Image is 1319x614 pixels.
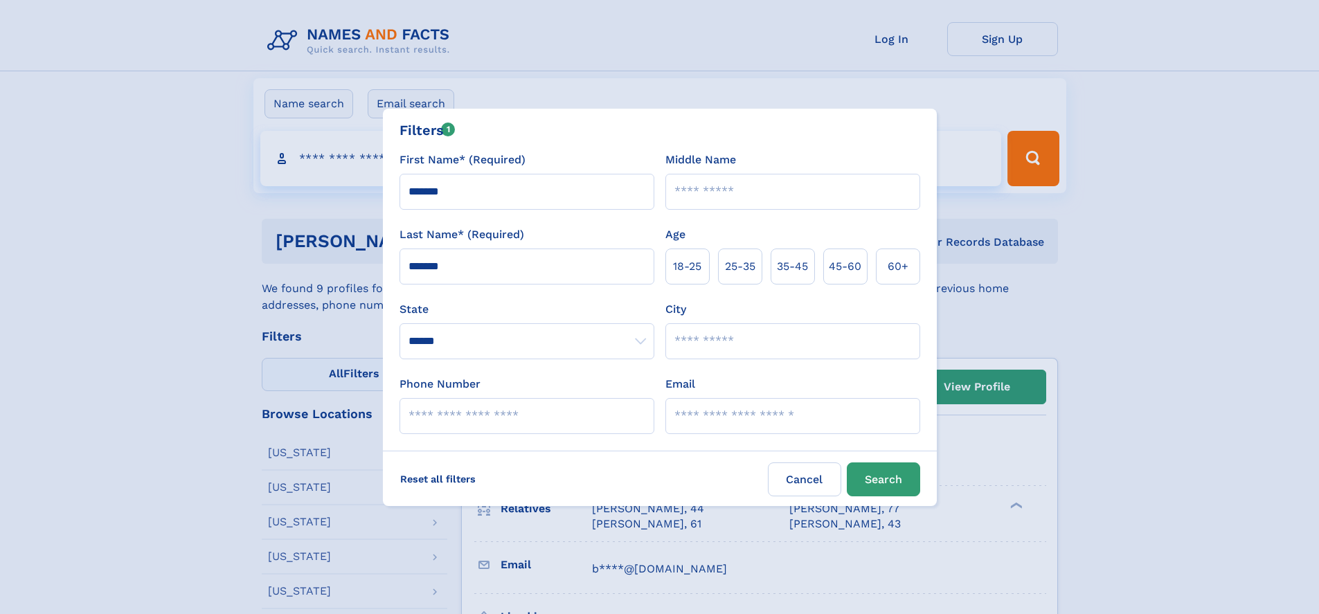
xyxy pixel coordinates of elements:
[847,462,920,496] button: Search
[400,226,524,243] label: Last Name* (Required)
[400,120,456,141] div: Filters
[400,301,654,318] label: State
[725,258,755,275] span: 25‑35
[888,258,908,275] span: 60+
[768,462,841,496] label: Cancel
[400,376,481,392] label: Phone Number
[665,226,685,243] label: Age
[665,376,695,392] label: Email
[400,152,526,168] label: First Name* (Required)
[777,258,808,275] span: 35‑45
[673,258,701,275] span: 18‑25
[665,301,686,318] label: City
[665,152,736,168] label: Middle Name
[829,258,861,275] span: 45‑60
[391,462,485,496] label: Reset all filters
